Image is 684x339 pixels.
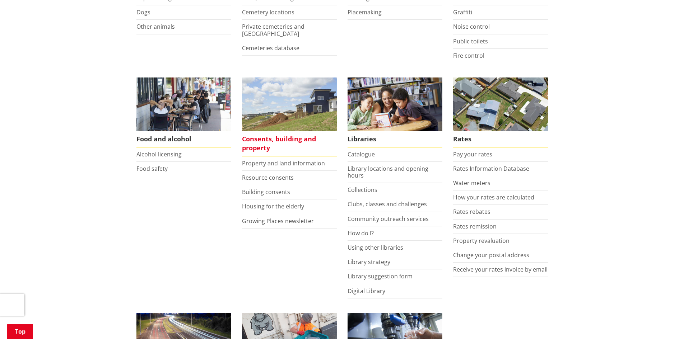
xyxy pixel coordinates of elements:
a: Private cemeteries and [GEOGRAPHIC_DATA] [242,23,304,37]
span: Rates [453,131,548,147]
a: Library locations and opening hours [348,165,428,179]
img: Food and Alcohol in the Waikato [136,77,231,131]
a: Noise control [453,23,490,30]
a: Cemetery locations [242,8,294,16]
a: Food safety [136,165,168,173]
a: Housing for the elderly [242,202,304,210]
a: How your rates are calculated [453,193,534,201]
a: Fire control [453,52,484,60]
a: Library suggestion form [348,272,413,280]
a: Dogs [136,8,150,16]
span: Food and alcohol [136,131,231,147]
a: Placemaking [348,8,382,16]
a: How do I? [348,229,374,237]
a: Clubs, classes and challenges [348,200,427,208]
a: Top [7,324,33,339]
a: Other animals [136,23,175,30]
a: Change your postal address [453,251,529,259]
a: Public toilets [453,37,488,45]
a: Collections [348,186,377,194]
a: Cemeteries database [242,44,299,52]
img: Land and property thumbnail [242,77,337,131]
a: New Pokeno housing development Consents, building and property [242,77,337,156]
a: Building consents [242,188,290,196]
a: Property and land information [242,159,325,167]
a: Property revaluation [453,237,509,245]
img: Waikato District Council libraries [348,77,442,131]
a: Pay your rates online Rates [453,77,548,147]
a: Graffiti [453,8,472,16]
a: Community outreach services [348,215,429,223]
a: Receive your rates invoice by email [453,265,548,273]
a: Resource consents [242,174,294,182]
span: Libraries [348,131,442,147]
a: Water meters [453,179,490,187]
img: Rates-thumbnail [453,77,548,131]
iframe: Messenger Launcher [651,309,677,335]
a: Rates remission [453,222,497,230]
a: Library membership is free to everyone who lives in the Waikato district. Libraries [348,77,442,147]
a: Using other libraries [348,244,403,251]
a: Catalogue [348,150,375,158]
a: Rates rebates [453,208,490,216]
a: Pay your rates [453,150,492,158]
a: Alcohol licensing [136,150,182,158]
a: Food and Alcohol in the Waikato Food and alcohol [136,77,231,147]
a: Growing Places newsletter [242,217,314,225]
a: Library strategy [348,258,390,266]
span: Consents, building and property [242,131,337,156]
a: Rates Information Database [453,165,529,173]
a: Digital Library [348,287,385,295]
